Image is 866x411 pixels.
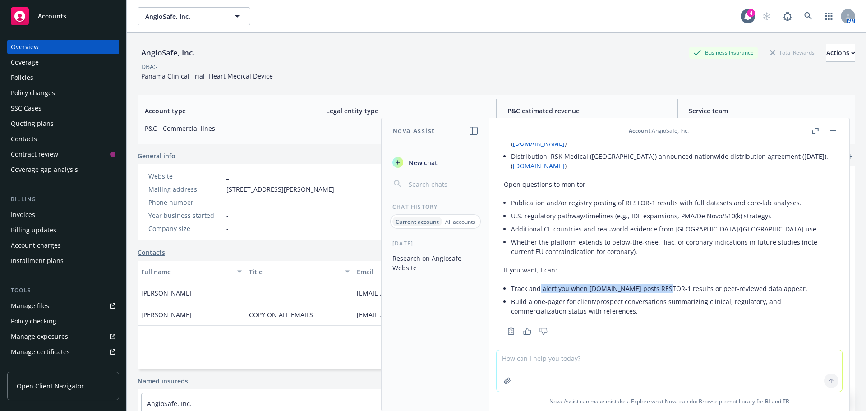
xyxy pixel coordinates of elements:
[249,310,313,319] span: COPY ON ALL EMAILS
[17,381,84,391] span: Open Client Navigator
[7,147,119,162] a: Contract review
[765,47,819,58] div: Total Rewards
[507,327,515,335] svg: Copy to clipboard
[11,147,58,162] div: Contract review
[689,106,848,115] span: Service team
[493,392,846,411] span: Nova Assist can make mistakes. Explore what Nova can do: Browse prompt library for and
[392,126,435,135] h1: Nova Assist
[245,261,353,282] button: Title
[11,86,55,100] div: Policy changes
[326,124,485,133] span: -
[141,267,232,277] div: Full name
[145,106,304,115] span: Account type
[7,329,119,344] a: Manage exposures
[138,151,175,161] span: General info
[783,397,789,405] a: TR
[11,360,56,374] div: Manage claims
[353,261,533,282] button: Email
[7,223,119,237] a: Billing updates
[445,218,475,226] p: All accounts
[141,288,192,298] span: [PERSON_NAME]
[138,47,198,59] div: AngioSafe, Inc.
[357,267,519,277] div: Email
[778,7,797,25] a: Report a Bug
[145,12,223,21] span: AngioSafe, Inc.
[7,86,119,100] a: Policy changes
[7,286,119,295] div: Tools
[7,299,119,313] a: Manage files
[11,238,61,253] div: Account charges
[799,7,817,25] a: Search
[11,345,70,359] div: Manage certificates
[147,399,192,408] a: AngioSafe, Inc.
[7,162,119,177] a: Coverage gap analysis
[382,240,489,247] div: [DATE]
[11,55,39,69] div: Coverage
[138,376,188,386] a: Named insureds
[7,116,119,131] a: Quoting plans
[511,282,835,295] li: Track and alert you when [DOMAIN_NAME] posts RESTOR‑1 results or peer‑reviewed data appear.
[11,223,56,237] div: Billing updates
[689,47,758,58] div: Business Insurance
[758,7,776,25] a: Start snowing
[11,314,56,328] div: Policy checking
[226,185,334,194] span: [STREET_ADDRESS][PERSON_NAME]
[138,261,245,282] button: Full name
[389,251,482,275] button: Research on Angiosafe Website
[7,101,119,115] a: SSC Cases
[7,70,119,85] a: Policies
[11,254,64,268] div: Installment plans
[11,329,68,344] div: Manage exposures
[747,9,755,17] div: 4
[396,218,439,226] p: Current account
[138,248,165,257] a: Contacts
[513,139,565,148] a: [DOMAIN_NAME]
[507,106,667,115] span: P&C estimated revenue
[7,254,119,268] a: Installment plans
[826,44,855,62] button: Actions
[504,180,835,189] p: Open questions to monitor
[11,116,54,131] div: Quoting plans
[145,124,304,133] span: P&C - Commercial lines
[357,289,470,297] a: [EMAIL_ADDRESS][DOMAIN_NAME]
[389,154,482,171] button: New chat
[326,106,485,115] span: Legal entity type
[38,13,66,20] span: Accounts
[511,209,835,222] li: U.S. regulatory pathway/timelines (e.g., IDE expansions, PMA/De Novo/510(k) strategy).
[407,178,479,190] input: Search chats
[511,150,835,172] li: Distribution: RSK Medical ([GEOGRAPHIC_DATA]) announced nationwide distribution agreement ([DATE]...
[11,208,35,222] div: Invoices
[226,198,229,207] span: -
[7,55,119,69] a: Coverage
[511,196,835,209] li: Publication and/or registry posting of RESTOR‑1 results with full datasets and core‑lab analyses.
[7,314,119,328] a: Policy checking
[7,4,119,29] a: Accounts
[148,211,223,220] div: Year business started
[357,310,470,319] a: [EMAIL_ADDRESS][DOMAIN_NAME]
[511,295,835,318] li: Build a one‑pager for client/prospect conversations summarizing clinical, regulatory, and commerc...
[11,162,78,177] div: Coverage gap analysis
[141,62,158,71] div: DBA: -
[765,397,770,405] a: BI
[141,72,273,80] span: Panama Clinical Trial- Heart Medical Device
[226,224,229,233] span: -
[249,267,340,277] div: Title
[844,151,855,162] a: add
[7,345,119,359] a: Manage certificates
[11,40,39,54] div: Overview
[148,171,223,181] div: Website
[148,185,223,194] div: Mailing address
[7,132,119,146] a: Contacts
[820,7,838,25] a: Switch app
[138,7,250,25] button: AngioSafe, Inc.
[11,299,49,313] div: Manage files
[11,132,37,146] div: Contacts
[7,195,119,204] div: Billing
[826,44,855,61] div: Actions
[11,70,33,85] div: Policies
[536,325,551,337] button: Thumbs down
[407,158,438,167] span: New chat
[629,127,689,134] div: : AngioSafe, Inc.
[226,172,229,180] a: -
